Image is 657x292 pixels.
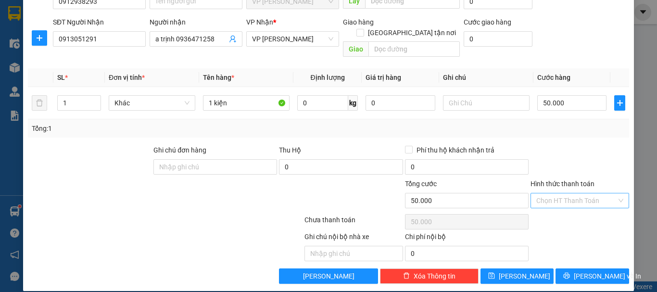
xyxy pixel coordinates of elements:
div: Chưa thanh toán [303,215,404,231]
input: Ghi Chú [443,95,530,111]
button: plus [614,95,625,111]
th: Ghi chú [439,68,533,87]
span: Định lượng [310,74,344,81]
span: Giá trị hàng [366,74,401,81]
span: plus [615,99,625,107]
span: Phí thu hộ khách nhận trả [413,145,498,155]
button: delete [32,95,47,111]
label: Hình thức thanh toán [531,180,594,188]
div: Ghi chú nội bộ nhà xe [304,231,403,246]
span: plus [32,34,47,42]
span: [GEOGRAPHIC_DATA] tận nơi [364,27,460,38]
span: Giao [343,41,368,57]
span: VP Nhận [246,18,273,26]
span: delete [403,272,410,280]
span: Tổng cước [405,180,437,188]
div: Tổng: 1 [32,123,254,134]
input: Dọc đường [368,41,460,57]
span: Giao hàng [343,18,374,26]
button: plus [32,30,47,46]
span: Cước hàng [537,74,570,81]
span: kg [348,95,358,111]
span: [PERSON_NAME] [303,271,354,281]
input: Nhập ghi chú [304,246,403,261]
button: deleteXóa Thông tin [380,268,479,284]
span: [PERSON_NAME] và In [574,271,641,281]
button: save[PERSON_NAME] [480,268,554,284]
button: printer[PERSON_NAME] và In [556,268,629,284]
div: Người nhận [150,17,242,27]
span: printer [563,272,570,280]
input: 0 [366,95,435,111]
span: SL [57,74,65,81]
span: user-add [229,35,237,43]
button: [PERSON_NAME] [279,268,378,284]
input: VD: Bàn, Ghế [203,95,290,111]
span: Xóa Thông tin [414,271,455,281]
span: Thu Hộ [279,146,301,154]
div: Chi phí nội bộ [405,231,529,246]
div: SĐT Người Nhận [53,17,146,27]
span: VP Trần Thủ Độ [252,32,333,46]
span: [PERSON_NAME] [499,271,550,281]
span: Khác [114,96,190,110]
label: Cước giao hàng [464,18,511,26]
input: Cước giao hàng [464,31,532,47]
span: Đơn vị tính [109,74,145,81]
input: Ghi chú đơn hàng [153,159,277,175]
label: Ghi chú đơn hàng [153,146,206,154]
span: save [488,272,495,280]
span: Tên hàng [203,74,234,81]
